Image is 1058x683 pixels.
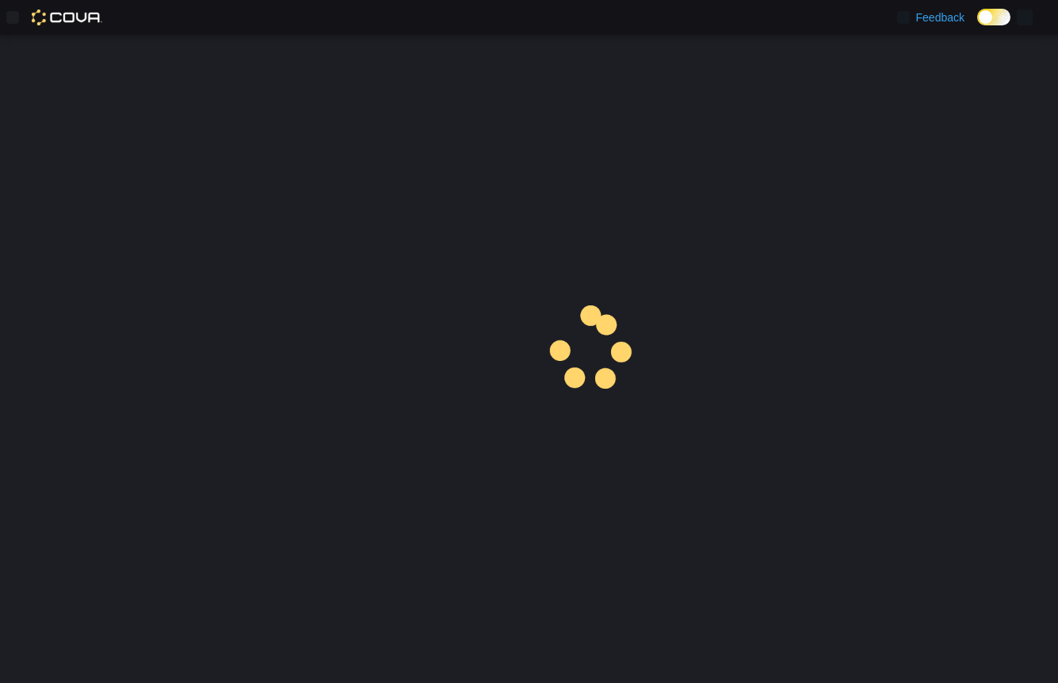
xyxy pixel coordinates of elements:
img: cova-loader [529,294,648,412]
span: Feedback [916,10,964,25]
a: Feedback [891,2,971,33]
input: Dark Mode [977,9,1010,25]
img: Cova [32,10,102,25]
